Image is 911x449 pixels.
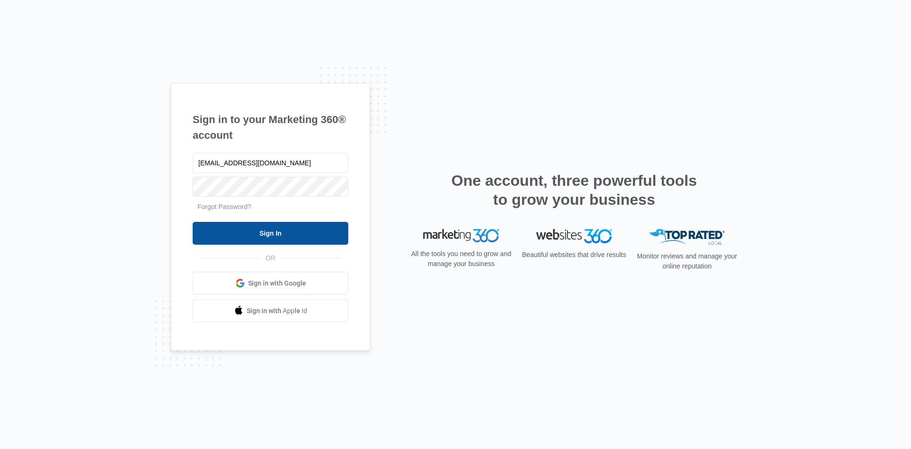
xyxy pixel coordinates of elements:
a: Sign in with Apple Id [193,299,348,322]
p: All the tools you need to grow and manage your business [408,249,514,269]
h2: One account, three powerful tools to grow your business [448,171,700,209]
input: Sign In [193,222,348,245]
img: Marketing 360 [423,229,499,242]
h1: Sign in to your Marketing 360® account [193,112,348,143]
input: Email [193,153,348,173]
span: OR [259,253,282,263]
a: Forgot Password? [197,203,251,210]
span: Sign in with Apple Id [247,306,307,316]
img: Websites 360 [536,229,612,243]
p: Beautiful websites that drive results [521,250,627,260]
img: Top Rated Local [649,229,725,245]
span: Sign in with Google [248,278,306,288]
p: Monitor reviews and manage your online reputation [634,251,740,271]
a: Sign in with Google [193,272,348,295]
